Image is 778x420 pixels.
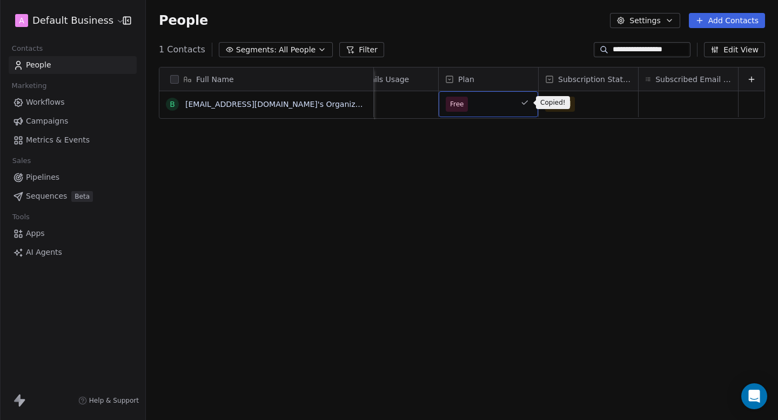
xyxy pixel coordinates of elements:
[558,74,632,85] span: Subscription Status
[9,56,137,74] a: People
[539,67,638,91] div: Subscription Status
[8,209,34,225] span: Tools
[19,15,24,26] span: A
[9,112,137,130] a: Campaigns
[13,11,115,30] button: ADefault Business
[9,131,137,149] a: Metrics & Events
[159,43,205,56] span: 1 Contacts
[358,74,409,85] span: Emails Usage
[78,396,139,405] a: Help & Support
[7,40,48,57] span: Contacts
[9,225,137,242] a: Apps
[704,42,765,57] button: Edit View
[89,396,139,405] span: Help & Support
[185,100,374,109] a: [EMAIL_ADDRESS][DOMAIN_NAME]'s Organization
[159,91,374,411] div: grid
[170,99,175,110] div: b
[339,42,384,57] button: Filter
[26,97,65,108] span: Workflows
[71,191,93,202] span: Beta
[7,78,51,94] span: Marketing
[26,191,67,202] span: Sequences
[8,153,36,169] span: Sales
[159,67,373,91] div: Full Name
[339,67,438,91] div: Emails Usage
[279,44,316,56] span: All People
[236,44,277,56] span: Segments:
[9,93,137,111] a: Workflows
[610,13,680,28] button: Settings
[26,116,68,127] span: Campaigns
[32,13,113,28] span: Default Business
[26,172,59,183] span: Pipelines
[741,383,767,409] div: Open Intercom Messenger
[26,247,62,258] span: AI Agents
[689,13,765,28] button: Add Contacts
[26,228,45,239] span: Apps
[9,187,137,205] a: SequencesBeta
[9,243,137,261] a: AI Agents
[439,67,538,91] div: Plan
[26,134,90,146] span: Metrics & Events
[639,67,738,91] div: Subscribed Email Categories
[458,74,474,85] span: Plan
[196,74,234,85] span: Full Name
[655,74,732,85] span: Subscribed Email Categories
[540,98,566,107] p: Copied!
[26,59,51,71] span: People
[450,99,464,110] span: Free
[159,12,208,29] span: People
[9,168,137,186] a: Pipelines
